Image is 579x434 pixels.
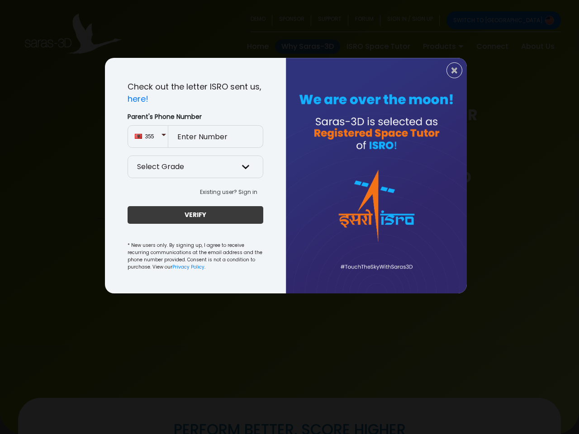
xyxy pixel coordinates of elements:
[128,206,263,224] button: VERIFY
[168,125,263,148] input: Enter Number
[451,65,458,76] span: ×
[128,242,263,271] small: * New users only. By signing up, I agree to receive recurring communications at the email address...
[145,132,161,141] span: 355
[128,80,263,105] p: Check out the letter ISRO sent us,
[128,112,263,122] label: Parent's Phone Number
[194,185,263,199] button: Existing user? Sign in
[172,264,204,270] a: Privacy Policy
[128,93,148,104] a: here!
[446,62,462,78] button: Close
